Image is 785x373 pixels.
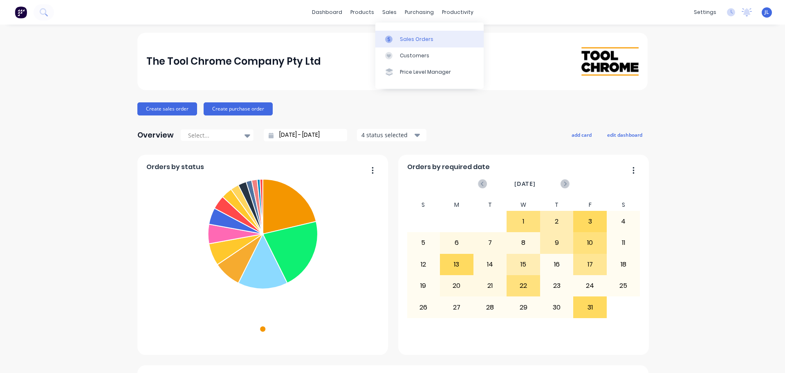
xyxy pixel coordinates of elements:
[375,64,484,80] a: Price Level Manager
[474,254,507,275] div: 14
[400,52,429,59] div: Customers
[541,276,573,296] div: 23
[440,199,473,211] div: M
[375,47,484,64] a: Customers
[204,102,273,115] button: Create purchase order
[607,233,640,253] div: 11
[607,254,640,275] div: 18
[573,199,607,211] div: F
[541,297,573,317] div: 30
[440,276,473,296] div: 20
[400,68,451,76] div: Price Level Manager
[146,162,204,172] span: Orders by status
[357,129,426,141] button: 4 status selected
[690,6,720,18] div: settings
[514,179,536,188] span: [DATE]
[473,199,507,211] div: T
[507,276,540,296] div: 22
[346,6,378,18] div: products
[507,199,540,211] div: W
[574,233,606,253] div: 10
[440,254,473,275] div: 13
[474,297,507,317] div: 28
[407,276,440,296] div: 19
[407,199,440,211] div: S
[541,211,573,232] div: 2
[566,129,597,140] button: add card
[602,129,648,140] button: edit dashboard
[474,233,507,253] div: 7
[765,9,769,16] span: JL
[607,211,640,232] div: 4
[574,276,606,296] div: 24
[440,297,473,317] div: 27
[607,276,640,296] div: 25
[401,6,438,18] div: purchasing
[607,199,640,211] div: S
[540,199,574,211] div: T
[438,6,478,18] div: productivity
[574,211,606,232] div: 3
[440,233,473,253] div: 6
[400,36,433,43] div: Sales Orders
[407,162,490,172] span: Orders by required date
[137,127,174,143] div: Overview
[507,297,540,317] div: 29
[375,31,484,47] a: Sales Orders
[146,53,321,70] div: The Tool Chrome Company Pty Ltd
[137,102,197,115] button: Create sales order
[378,6,401,18] div: sales
[581,47,639,76] img: The Tool Chrome Company Pty Ltd
[308,6,346,18] a: dashboard
[507,211,540,232] div: 1
[361,131,413,139] div: 4 status selected
[574,297,606,317] div: 31
[474,276,507,296] div: 21
[407,254,440,275] div: 12
[541,254,573,275] div: 16
[15,6,27,18] img: Factory
[407,297,440,317] div: 26
[574,254,606,275] div: 17
[507,233,540,253] div: 8
[541,233,573,253] div: 9
[407,233,440,253] div: 5
[507,254,540,275] div: 15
